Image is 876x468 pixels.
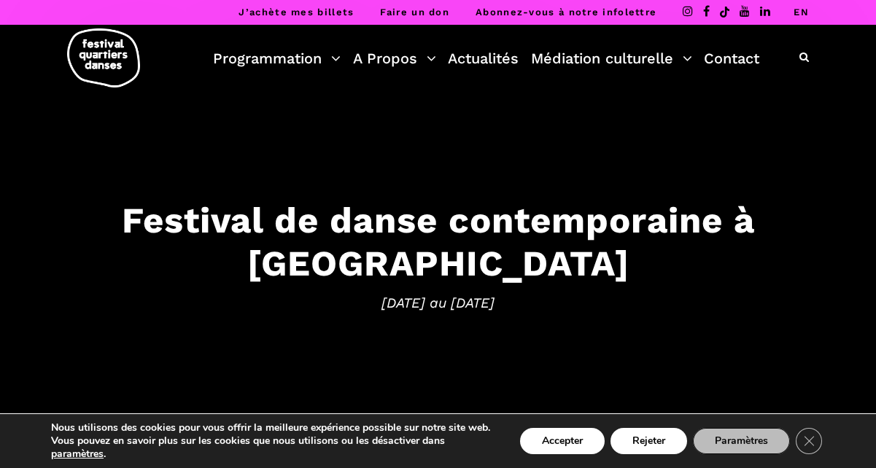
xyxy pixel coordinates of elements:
[448,46,519,71] a: Actualités
[239,7,354,17] a: J’achète mes billets
[15,292,861,313] span: [DATE] au [DATE]
[213,46,341,71] a: Programmation
[704,46,759,71] a: Contact
[693,428,790,454] button: Paramètres
[15,199,861,285] h3: Festival de danse contemporaine à [GEOGRAPHIC_DATA]
[531,46,692,71] a: Médiation culturelle
[380,7,449,17] a: Faire un don
[353,46,436,71] a: A Propos
[51,448,104,461] button: paramètres
[611,428,687,454] button: Rejeter
[520,428,605,454] button: Accepter
[51,421,491,434] p: Nous utilisons des cookies pour vous offrir la meilleure expérience possible sur notre site web.
[67,28,140,87] img: logo-fqd-med
[794,7,809,17] a: EN
[476,7,656,17] a: Abonnez-vous à notre infolettre
[51,434,491,461] p: Vous pouvez en savoir plus sur les cookies que nous utilisons ou les désactiver dans .
[796,428,822,454] button: Close GDPR Cookie Banner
